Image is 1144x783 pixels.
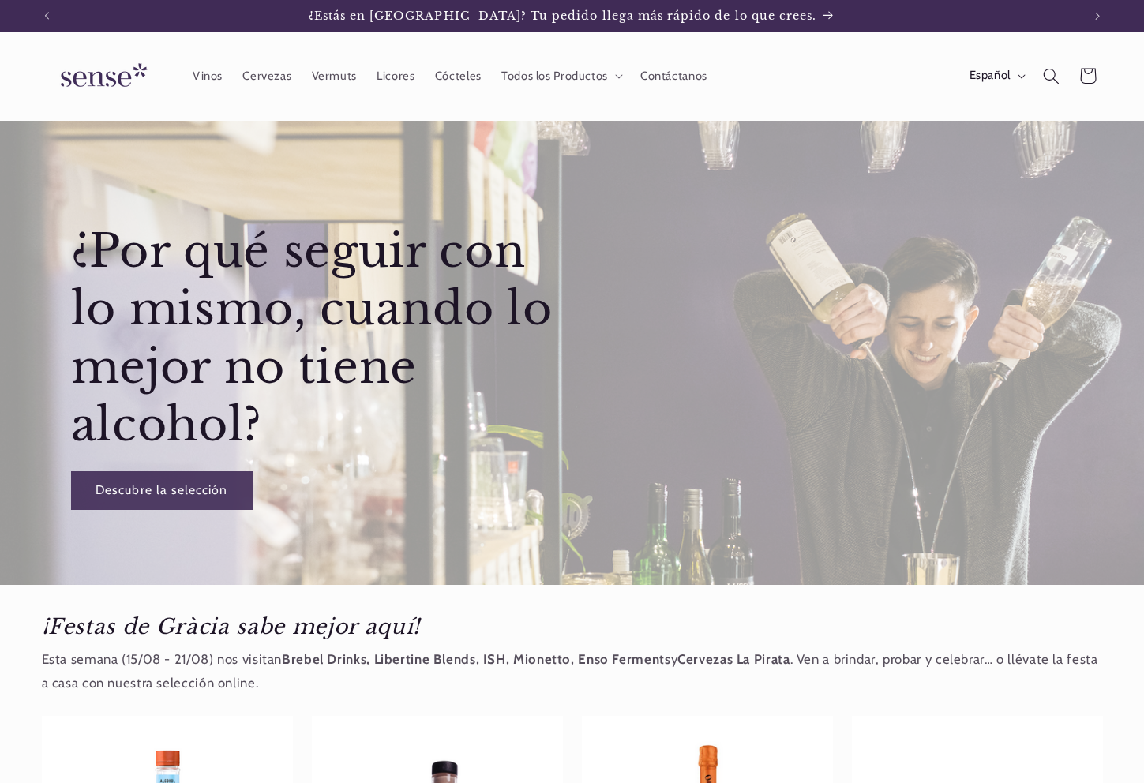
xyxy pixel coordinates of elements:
span: Cervezas [242,69,291,84]
strong: Brebel Drinks, Libertine Blends, ISH, Mionetto, Enso Ferments [282,651,670,667]
a: Sense [36,47,167,105]
h2: ¿Por qué seguir con lo mismo, cuando lo mejor no tiene alcohol? [70,223,576,455]
a: Licores [367,58,426,93]
img: Sense [42,54,160,99]
a: Descubre la selección [70,471,252,510]
span: Vermuts [312,69,357,84]
span: Todos los Productos [501,69,608,84]
span: Vinos [193,69,223,84]
strong: Cervezas La Pirata [677,651,790,667]
a: Vermuts [302,58,367,93]
span: ¿Estás en [GEOGRAPHIC_DATA]? Tu pedido llega más rápido de lo que crees. [309,9,817,23]
summary: Todos los Productos [491,58,630,93]
a: Cervezas [233,58,302,93]
summary: Búsqueda [1033,58,1069,94]
span: Español [970,67,1011,84]
span: Contáctanos [640,69,707,84]
span: Cócteles [435,69,482,84]
a: Contáctanos [630,58,717,93]
a: Vinos [182,58,232,93]
span: Licores [377,69,414,84]
a: Cócteles [425,58,491,93]
p: Esta semana (15/08 - 21/08) nos visitan y . Ven a brindar, probar y celebrar… o llévate la festa ... [42,648,1103,695]
button: Español [959,60,1033,92]
em: ¡Festas de Gràcia sabe mejor aquí! [42,613,420,639]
